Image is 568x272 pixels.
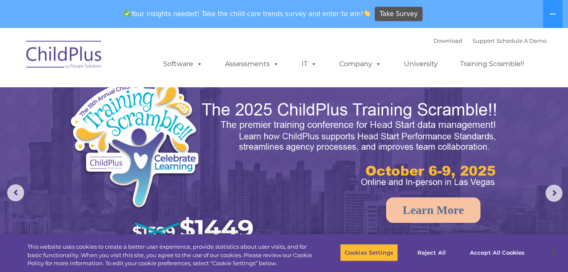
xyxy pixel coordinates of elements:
[22,35,107,77] img: ChildPlus by Procare Solutions
[434,37,462,44] a: Download
[452,56,532,72] a: Training Scramble!!
[364,10,370,17] img: 👏
[331,56,390,72] a: Company
[375,7,423,22] a: Take Survey
[27,243,313,268] div: This website uses cookies to create a better user experience, provide statistics about user visit...
[386,197,480,223] a: Learn More
[124,10,130,17] img: ✅
[545,243,564,262] button: Close
[121,6,374,22] span: Your insights needed! Take the child care trends survey and enter to win!
[217,56,288,72] a: Assessments
[497,37,546,44] a: Schedule A Demo
[405,244,458,261] button: Reject All
[293,56,325,72] a: IT
[472,37,495,44] a: Support
[380,7,418,22] span: Take Survey
[340,244,398,261] button: Cookies Settings
[434,37,546,44] font: |
[155,56,211,72] a: Software
[465,244,529,261] button: Accept All Cookies
[395,56,446,72] a: University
